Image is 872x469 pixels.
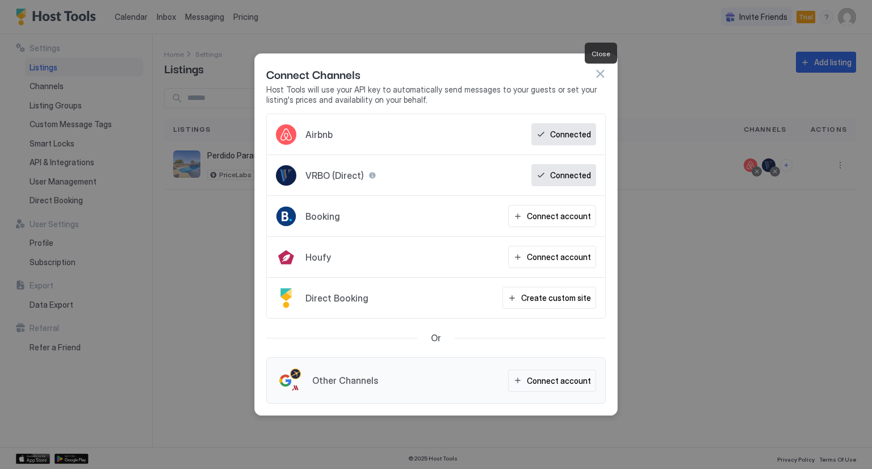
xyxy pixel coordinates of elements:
[266,85,606,104] span: Host Tools will use your API key to automatically send messages to your guests or set your listin...
[11,430,39,458] iframe: Intercom live chat
[508,205,596,227] button: Connect account
[266,65,360,82] span: Connect Channels
[527,210,591,222] div: Connect account
[312,375,378,386] span: Other Channels
[521,292,591,304] div: Create custom site
[305,252,331,263] span: Houfy
[508,246,596,268] button: Connect account
[305,292,368,304] span: Direct Booking
[527,251,591,263] div: Connect account
[592,49,610,58] span: Close
[502,287,596,309] button: Create custom site
[531,164,596,186] button: Connected
[550,128,591,140] div: Connected
[531,123,596,145] button: Connected
[527,375,591,387] div: Connect account
[305,170,364,181] span: VRBO (Direct)
[305,129,333,140] span: Airbnb
[305,211,340,222] span: Booking
[431,332,441,344] span: Or
[550,169,591,181] div: Connected
[508,370,596,392] button: Connect account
